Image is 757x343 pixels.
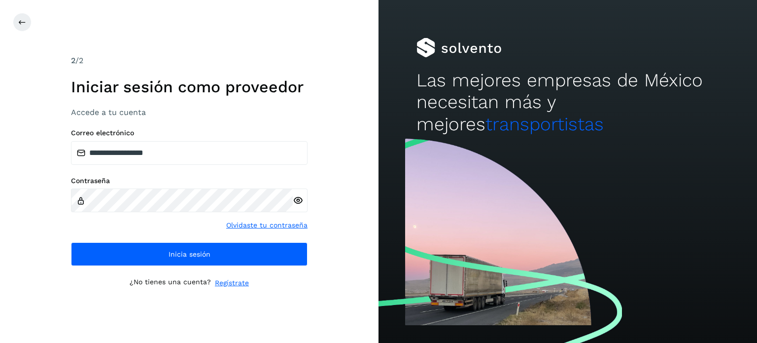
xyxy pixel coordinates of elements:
[71,55,308,67] div: /2
[71,56,75,65] span: 2
[71,77,308,96] h1: Iniciar sesión como proveedor
[215,278,249,288] a: Regístrate
[71,242,308,266] button: Inicia sesión
[169,251,210,258] span: Inicia sesión
[71,129,308,137] label: Correo electrónico
[71,177,308,185] label: Contraseña
[130,278,211,288] p: ¿No tienes una cuenta?
[226,220,308,230] a: Olvidaste tu contraseña
[71,108,308,117] h3: Accede a tu cuenta
[485,114,604,135] span: transportistas
[416,70,719,135] h2: Las mejores empresas de México necesitan más y mejores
